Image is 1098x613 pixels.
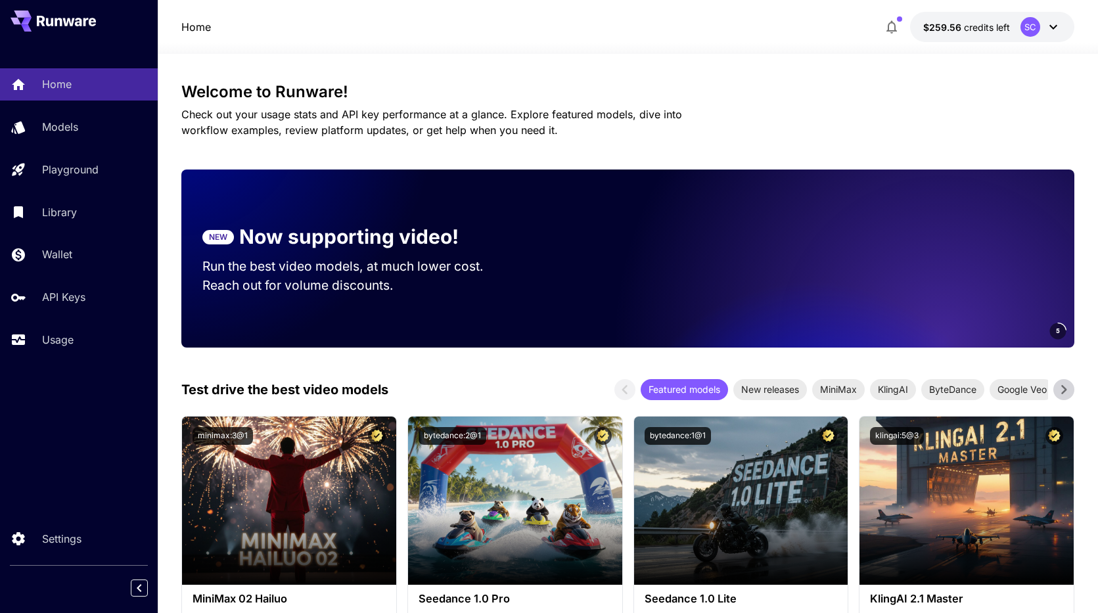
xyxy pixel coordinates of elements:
[1056,326,1060,336] span: 5
[1045,427,1063,445] button: Certified Model – Vetted for best performance and includes a commercial license.
[209,231,227,243] p: NEW
[202,257,509,276] p: Run the best video models, at much lower cost.
[634,417,848,585] img: alt
[921,379,984,400] div: ByteDance
[42,76,72,92] p: Home
[990,382,1055,396] span: Google Veo
[645,593,838,605] h3: Seedance 1.0 Lite
[923,20,1010,34] div: $259.5615
[645,427,711,445] button: bytedance:1@1
[819,427,837,445] button: Certified Model – Vetted for best performance and includes a commercial license.
[181,83,1074,101] h3: Welcome to Runware!
[202,276,509,295] p: Reach out for volume discounts.
[131,579,148,597] button: Collapse sidebar
[42,204,77,220] p: Library
[990,379,1055,400] div: Google Veo
[733,382,807,396] span: New releases
[812,382,865,396] span: MiniMax
[859,417,1074,585] img: alt
[812,379,865,400] div: MiniMax
[408,417,622,585] img: alt
[641,382,728,396] span: Featured models
[641,379,728,400] div: Featured models
[182,417,396,585] img: alt
[181,19,211,35] a: Home
[141,576,158,600] div: Collapse sidebar
[870,593,1063,605] h3: KlingAI 2.1 Master
[419,427,486,445] button: bytedance:2@1
[923,22,964,33] span: $259.56
[193,427,253,445] button: minimax:3@1
[42,162,99,177] p: Playground
[964,22,1010,33] span: credits left
[733,379,807,400] div: New releases
[181,108,682,137] span: Check out your usage stats and API key performance at a glance. Explore featured models, dive int...
[910,12,1074,42] button: $259.5615SC
[419,593,612,605] h3: Seedance 1.0 Pro
[1020,17,1040,37] div: SC
[181,380,388,399] p: Test drive the best video models
[42,332,74,348] p: Usage
[368,427,386,445] button: Certified Model – Vetted for best performance and includes a commercial license.
[870,427,924,445] button: klingai:5@3
[870,382,916,396] span: KlingAI
[42,246,72,262] p: Wallet
[42,289,85,305] p: API Keys
[42,119,78,135] p: Models
[181,19,211,35] nav: breadcrumb
[193,593,386,605] h3: MiniMax 02 Hailuo
[870,379,916,400] div: KlingAI
[921,382,984,396] span: ByteDance
[239,222,459,252] p: Now supporting video!
[594,427,612,445] button: Certified Model – Vetted for best performance and includes a commercial license.
[42,531,81,547] p: Settings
